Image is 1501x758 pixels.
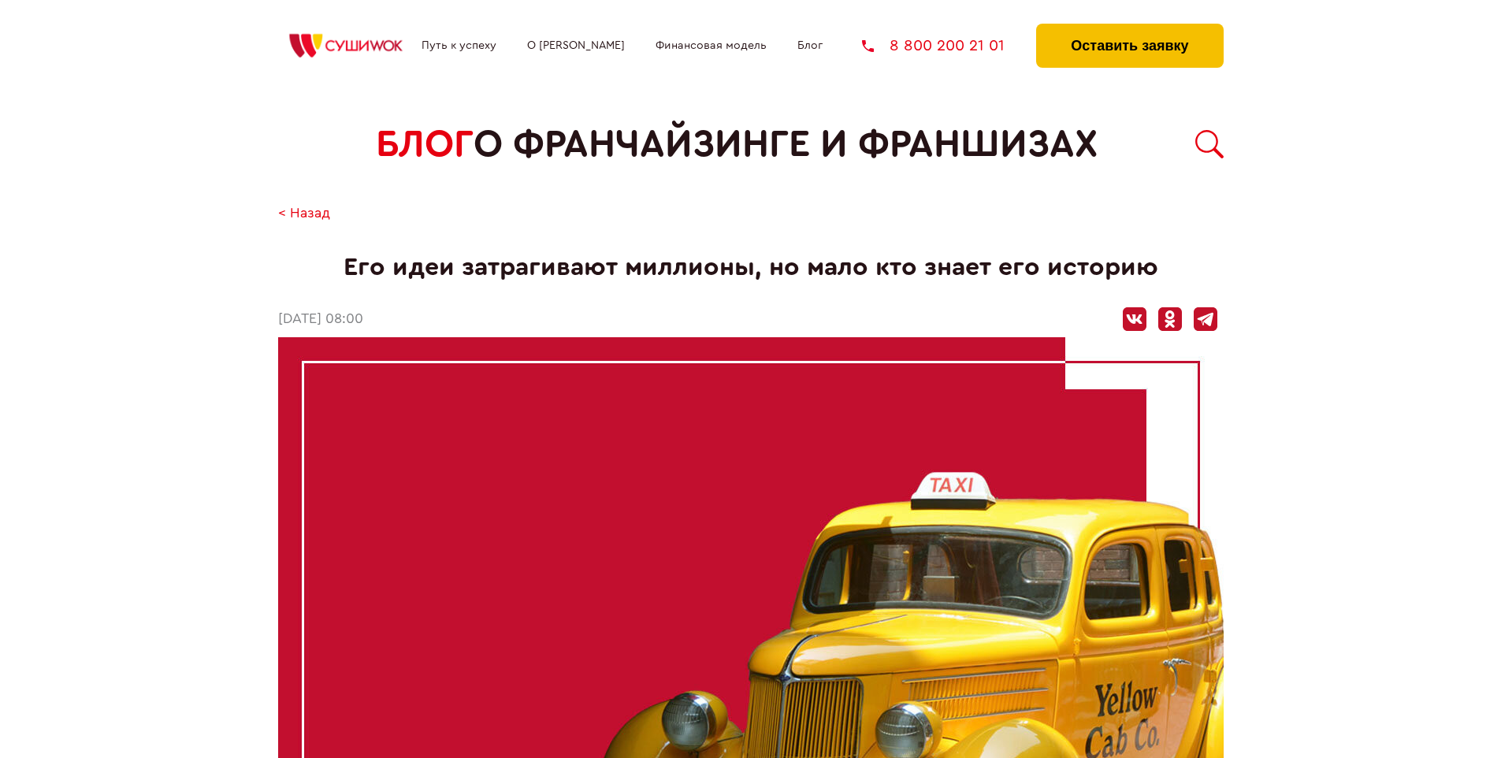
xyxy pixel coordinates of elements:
[376,123,474,166] span: БЛОГ
[422,39,496,52] a: Путь к успеху
[278,253,1224,282] h1: Его идеи затрагивают миллионы, но мало кто знает его историю
[862,38,1005,54] a: 8 800 200 21 01
[278,311,363,328] time: [DATE] 08:00
[797,39,823,52] a: Блог
[656,39,767,52] a: Финансовая модель
[1036,24,1223,68] button: Оставить заявку
[527,39,625,52] a: О [PERSON_NAME]
[474,123,1098,166] span: о франчайзинге и франшизах
[890,38,1005,54] span: 8 800 200 21 01
[278,206,330,222] a: < Назад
